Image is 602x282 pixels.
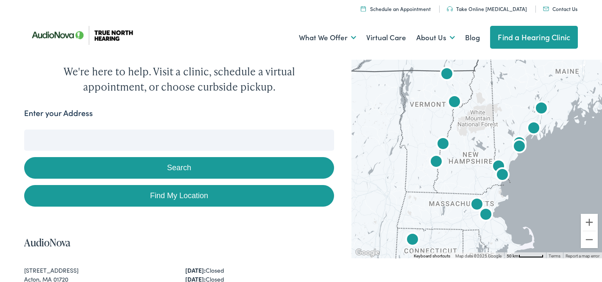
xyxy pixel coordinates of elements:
div: AudioNova [444,93,465,113]
div: AudioNova [509,134,530,154]
button: Map Scale: 50 km per 55 pixels [504,252,546,258]
div: AudioNova [492,166,513,186]
a: Report a map error [566,254,599,258]
img: Mail icon in color code ffb348, used for communication purposes [543,7,549,11]
a: Find My Location [24,185,334,207]
div: AudioNova [476,205,496,226]
strong: [DATE]: [185,266,206,274]
a: AudioNova [24,235,70,249]
button: Zoom out [581,231,598,248]
a: Take Online [MEDICAL_DATA] [447,5,527,12]
span: Map data ©2025 Google [455,254,502,258]
div: AudioNova [488,157,509,177]
div: [STREET_ADDRESS] [24,266,173,275]
div: AudioNova [426,152,446,173]
div: AudioNova [509,137,530,158]
div: AudioNova [437,65,457,85]
a: What We Offer [299,22,356,53]
img: Headphones icon in color code ffb348 [447,6,453,11]
span: 50 km [507,254,518,258]
label: Enter your Address [24,107,93,119]
a: Find a Hearing Clinic [490,26,578,49]
button: Zoom in [581,214,598,231]
a: Schedule an Appointment [361,5,431,12]
button: Keyboard shortcuts [414,253,450,259]
div: True North Hearing by AudioNova [433,135,453,155]
img: Google [354,247,382,258]
input: Enter your address or zip code [24,130,334,151]
div: AudioNova [402,230,423,251]
a: Terms (opens in new tab) [549,254,560,258]
a: Virtual Care [366,22,406,53]
div: AudioNova [467,195,487,216]
a: Blog [465,22,480,53]
button: Search [24,157,334,179]
a: Contact Us [543,5,577,12]
img: Icon symbolizing a calendar in color code ffb348 [361,6,366,11]
div: We're here to help. Visit a clinic, schedule a virtual appointment, or choose curbside pickup. [44,64,315,94]
a: Open this area in Google Maps (opens a new window) [354,247,382,258]
div: AudioNova [524,119,544,139]
a: About Us [416,22,455,53]
div: True North Hearing by AudioNova [531,99,552,119]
